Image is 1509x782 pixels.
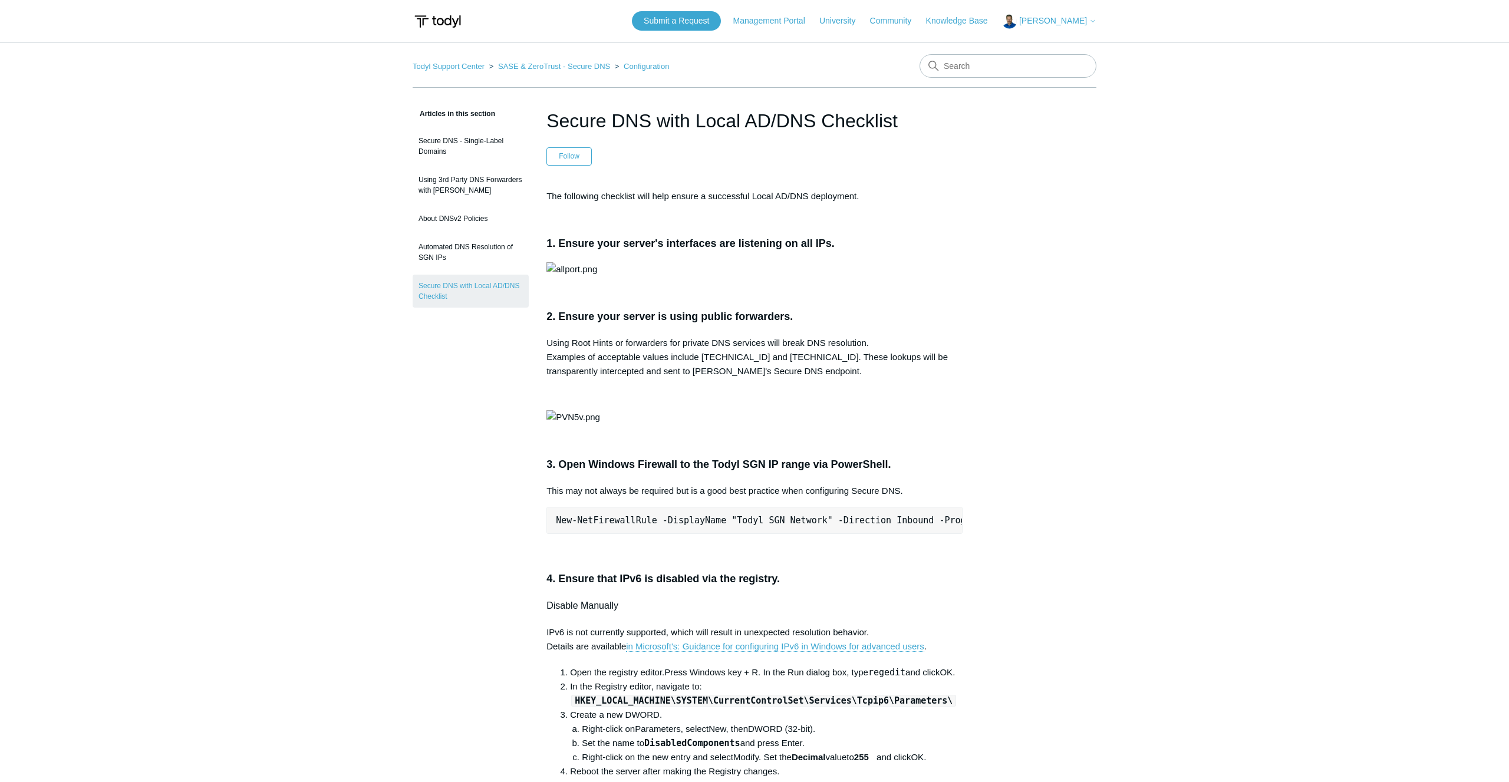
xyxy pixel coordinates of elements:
a: About DNSv2 Policies [413,207,529,230]
img: allport.png [546,262,597,276]
span: Modify [733,752,759,762]
span: Right-click on the new entry and select . Set the to and click . [582,752,926,762]
p: The following checklist will help ensure a successful Local AD/DNS deployment. [546,189,963,203]
a: Management Portal [733,15,817,27]
li: Todyl Support Center [413,62,487,71]
span: Set the name to and press Enter. [582,738,805,748]
span: Articles in this section [413,110,495,118]
a: Using 3rd Party DNS Forwarders with [PERSON_NAME] [413,169,529,202]
span: Open the registry editor. [570,667,664,677]
p: This may not always be required but is a good best practice when configuring Secure DNS. [546,484,963,498]
span: In the Registry editor, navigate to: [570,681,957,705]
span: Right-click on , select , then . [582,724,815,734]
h4: Disable Manually [546,598,963,613]
p: Using Root Hints or forwarders for private DNS services will break DNS resolution. Examples of ac... [546,336,963,378]
span: [PERSON_NAME] [1019,16,1087,25]
button: Follow Article [546,147,592,165]
span: Parameters [635,724,681,734]
a: Configuration [624,62,669,71]
img: PVN5v.png [546,410,600,424]
a: in Microsoft's: Guidance for configuring IPv6 in Windows for advanced users [626,641,924,652]
a: Secure DNS with Local AD/DNS Checklist [413,275,529,308]
a: Todyl Support Center [413,62,485,71]
a: SASE & ZeroTrust - Secure DNS [498,62,610,71]
a: Secure DNS - Single-Label Domains [413,130,529,163]
strong: Decimal [792,752,826,762]
input: Search [920,54,1096,78]
img: Todyl Support Center Help Center home page [413,11,463,32]
li: Configuration [612,62,670,71]
a: University [819,15,867,27]
span: DWORD (32-bit) [748,724,813,734]
pre: New-NetFirewallRule -DisplayName "Todyl SGN Network" -Direction Inbound -Program Any -LocalAddres... [546,507,963,534]
h3: 1. Ensure your server's interfaces are listening on all IPs. [546,235,963,252]
kbd: regedit [868,667,905,678]
code: HKEY_LOCAL_MACHINE\SYSTEM\CurrentControlSet\Services\Tcpip6\Parameters\ [571,695,956,707]
a: Community [870,15,924,27]
span: Create a new DWORD. [570,710,662,720]
span: New [709,724,726,734]
kbd: DisabledComponents [644,738,740,748]
li: SASE & ZeroTrust - Secure DNS [487,62,612,71]
h1: Secure DNS with Local AD/DNS Checklist [546,107,963,135]
h3: 4. Ensure that IPv6 is disabled via the registry. [546,570,963,588]
span: OK [911,752,924,762]
a: Submit a Request [632,11,721,31]
strong: 255 [854,752,869,762]
button: [PERSON_NAME] [1002,14,1096,29]
a: Knowledge Base [926,15,1000,27]
h3: 2. Ensure your server is using public forwarders. [546,308,963,325]
li: Press Windows key + R. In the Run dialog box, type and click . [570,665,963,679]
h3: 3. Open Windows Firewall to the Todyl SGN IP range via PowerShell. [546,456,963,473]
span: value [825,752,846,762]
a: Automated DNS Resolution of SGN IPs [413,236,529,269]
span: OK [940,667,953,677]
p: IPv6 is not currently supported, which will result in unexpected resolution behavior. Details are... [546,625,963,654]
span: Reboot the server after making the Registry changes. [570,766,779,776]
